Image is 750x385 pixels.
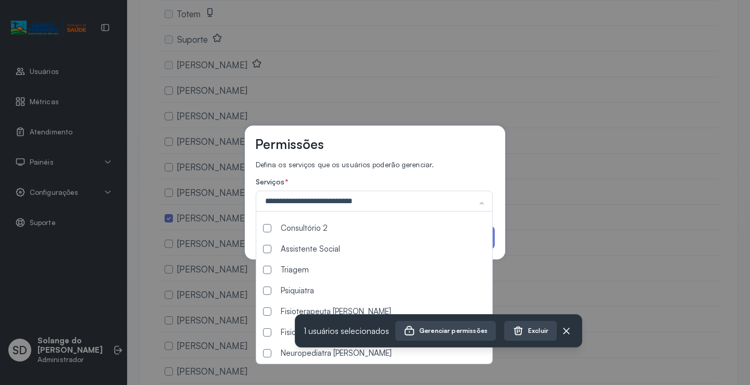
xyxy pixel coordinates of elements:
[256,177,285,186] span: Serviços
[512,325,548,337] div: Excluir
[504,321,557,341] button: Excluir
[262,266,486,274] div: Triagem
[255,136,324,152] h3: Permissões
[262,307,486,316] div: Fisioterapeuta [PERSON_NAME]
[262,349,486,357] div: Neuropediatra [PERSON_NAME]
[256,160,493,169] p: Defina os serviços que os usuários poderão gerenciar.
[262,328,486,337] div: Fisioterapeuta [PERSON_NAME]
[262,224,486,232] div: Consultório 2
[262,245,486,253] div: Assistente Social
[295,314,582,347] div: 1 usuários selecionados
[262,287,486,295] div: Psiquiatra
[404,325,488,337] div: Gerenciar permissões
[395,321,496,341] button: Gerenciar permissões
